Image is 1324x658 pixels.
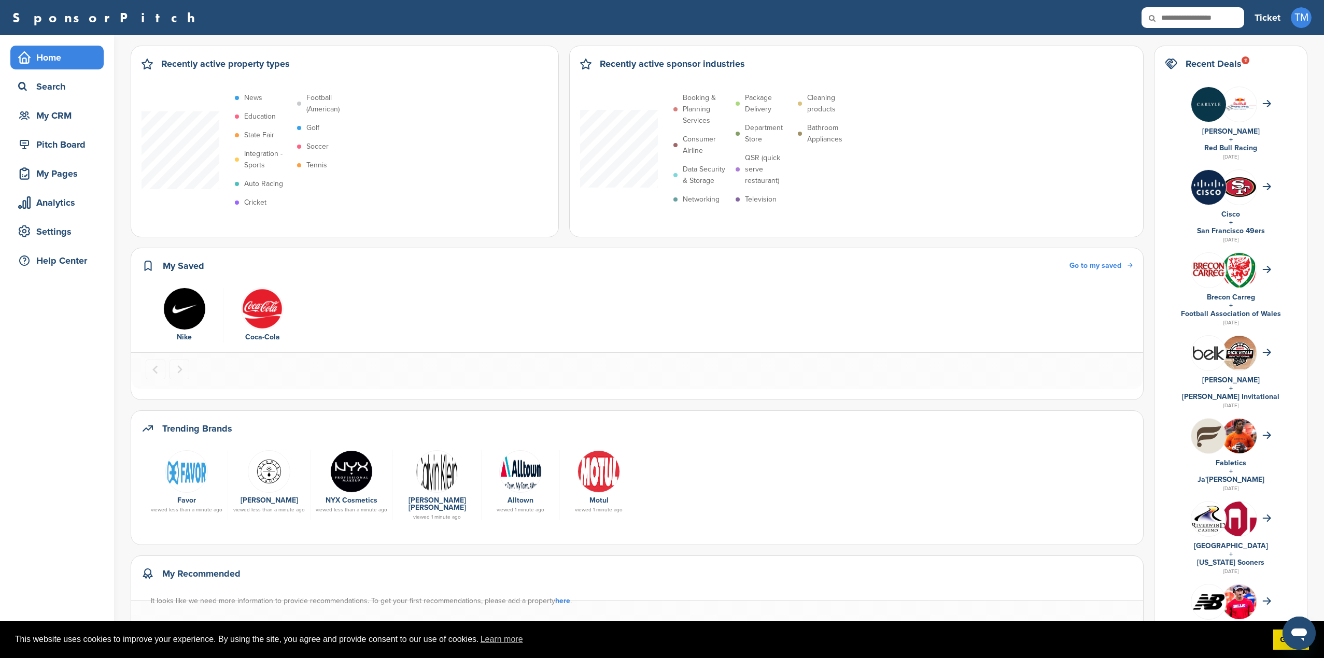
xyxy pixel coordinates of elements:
[223,288,301,344] div: 2 of 2
[683,194,720,205] p: Networking
[683,92,730,126] p: Booking & Planning Services
[1191,253,1226,288] img: Fvoowbej 400x400
[508,496,533,505] a: Alltown
[1229,467,1233,476] a: +
[1229,135,1233,144] a: +
[745,152,793,187] p: QSR (quick serve restaurant)
[1198,475,1264,484] a: Ja'[PERSON_NAME]
[151,450,222,492] a: Screen shot 2017 11 09 at 3.07.26 pm
[1216,459,1246,467] a: Fabletics
[306,141,329,152] p: Soccer
[306,92,354,115] p: Football (American)
[1222,419,1257,460] img: Ja'marr chase
[807,122,855,145] p: Bathroom Appliances
[487,450,554,492] a: Logo
[1165,567,1297,576] div: [DATE]
[578,450,620,493] img: 220px motul logo
[330,450,373,493] img: 13319789 1131322830239671 5020231453099263742 n
[600,56,745,71] h2: Recently active sponsor industries
[10,220,104,244] a: Settings
[10,104,104,127] a: My CRM
[1165,401,1297,410] div: [DATE]
[479,632,525,647] a: learn more about cookies
[10,133,104,156] a: Pitch Board
[177,496,196,505] a: Favor
[1202,127,1260,136] a: [PERSON_NAME]
[12,11,202,24] a: SponsorPitch
[1229,550,1233,559] a: +
[170,360,189,379] button: Next slide
[162,566,241,581] h2: My Recommended
[1191,170,1226,205] img: Jmyca1yn 400x400
[1165,484,1297,493] div: [DATE]
[233,507,305,512] div: viewed less than a minute ago
[1191,419,1226,453] img: Hb geub1 400x400
[745,194,777,205] p: Television
[1222,502,1257,549] img: Data?1415805766
[10,75,104,98] a: Search
[398,450,476,492] a: Data
[151,507,222,512] div: viewed less than a minute ago
[326,496,377,505] a: NYX Cosmetics
[416,450,458,493] img: Data
[151,595,1134,607] div: It looks like we need more information to provide recommendations. To get your first recommendati...
[1229,384,1233,393] a: +
[683,134,730,156] p: Consumer Airline
[16,77,104,96] div: Search
[244,130,274,141] p: State Fair
[165,450,208,493] img: Screen shot 2017 11 09 at 3.07.26 pm
[1197,226,1265,235] a: San Francisco 49ers
[1191,87,1226,122] img: Eowf0nlc 400x400
[146,360,165,379] button: Previous slide
[1191,336,1226,370] img: L 1bnuap 400x400
[745,122,793,145] p: Department Store
[1165,318,1297,327] div: [DATE]
[589,496,609,505] a: Motul
[499,450,542,493] img: Logo
[1191,506,1226,532] img: Data
[10,46,104,69] a: Home
[16,164,104,183] div: My Pages
[409,496,466,512] a: [PERSON_NAME] [PERSON_NAME]
[1069,260,1133,271] a: Go to my saved
[1204,144,1257,152] a: Red Bull Racing
[10,162,104,185] a: My Pages
[161,56,290,71] h2: Recently active property types
[316,507,387,512] div: viewed less than a minute ago
[1222,97,1257,111] img: Data?1415811735
[241,288,284,330] img: 451ddf96e958c635948cd88c29892565
[16,106,104,125] div: My CRM
[16,193,104,212] div: Analytics
[146,288,223,344] div: 1 of 2
[16,135,104,154] div: Pitch Board
[151,288,218,344] a: Nike logo Nike
[1229,218,1233,227] a: +
[229,332,296,343] div: Coca-Cola
[1291,7,1312,28] span: TM
[487,507,554,512] div: viewed 1 minute ago
[151,332,218,343] div: Nike
[306,122,319,134] p: Golf
[1222,177,1257,197] img: Data?1415805694
[1207,293,1255,302] a: Brecon Carreg
[1165,235,1297,245] div: [DATE]
[16,251,104,270] div: Help Center
[745,92,793,115] p: Package Delivery
[1273,630,1309,650] a: dismiss cookie message
[1222,584,1257,633] img: 220px josh allen
[1229,301,1233,310] a: +
[248,450,290,493] img: Osadia
[316,450,387,492] a: 13319789 1131322830239671 5020231453099263742 n
[241,496,298,505] a: [PERSON_NAME]
[1186,56,1242,71] h2: Recent Deals
[163,259,204,273] h2: My Saved
[683,164,730,187] p: Data Security & Storage
[229,288,296,344] a: 451ddf96e958c635948cd88c29892565 Coca-Cola
[163,288,206,330] img: Nike logo
[1242,56,1249,64] div: 11
[1255,6,1280,29] a: Ticket
[306,160,327,171] p: Tennis
[244,197,266,208] p: Cricket
[1197,558,1264,567] a: [US_STATE] Sooners
[1181,309,1281,318] a: Football Association of Wales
